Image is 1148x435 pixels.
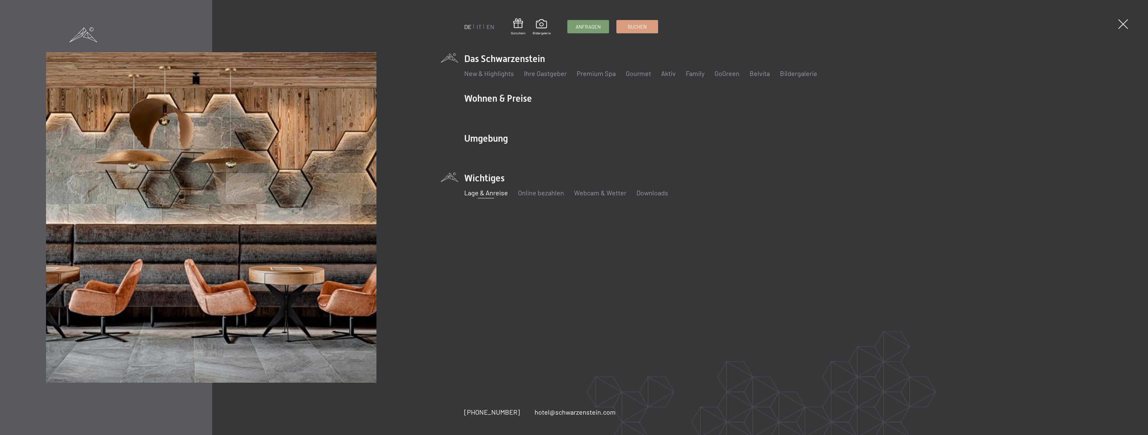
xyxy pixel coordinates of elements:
[511,31,525,35] span: Gutschein
[636,189,668,197] a: Downloads
[46,52,377,383] img: Wellnesshotels - Bar - Spieltische - Kinderunterhaltung
[518,189,564,197] a: Online bezahlen
[464,407,520,417] a: [PHONE_NUMBER]
[464,189,508,197] a: Lage & Anreise
[464,69,514,77] a: New & Highlights
[568,20,609,33] a: Anfragen
[780,69,817,77] a: Bildergalerie
[464,23,472,30] a: DE
[714,69,740,77] a: GoGreen
[576,23,601,30] span: Anfragen
[524,69,567,77] a: Ihre Gastgeber
[535,407,616,417] a: hotel@schwarzenstein.com
[617,20,658,33] a: Buchen
[628,23,647,30] span: Buchen
[533,19,551,35] a: Bildergalerie
[487,23,494,30] a: EN
[477,23,482,30] a: IT
[464,408,520,416] span: [PHONE_NUMBER]
[626,69,651,77] a: Gourmet
[686,69,704,77] a: Family
[750,69,770,77] a: Belvita
[577,69,616,77] a: Premium Spa
[574,189,626,197] a: Webcam & Wetter
[533,31,551,35] span: Bildergalerie
[511,18,525,35] a: Gutschein
[661,69,676,77] a: Aktiv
